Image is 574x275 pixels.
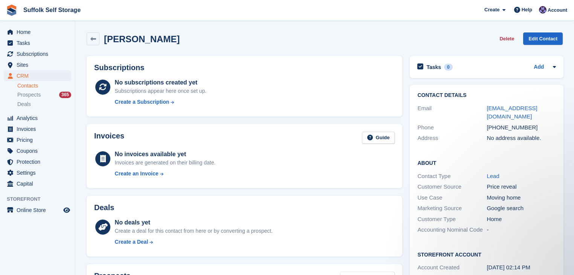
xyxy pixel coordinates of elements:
[6,5,17,16] img: stora-icon-8386f47178a22dfd0bd8f6a31ec36ba5ce8667c1dd55bd0f319d3a0aa187defe.svg
[496,32,517,45] button: Delete
[487,123,556,132] div: [PHONE_NUMBER]
[487,105,537,120] a: [EMAIL_ADDRESS][DOMAIN_NAME]
[523,32,563,45] a: Edit Contact
[17,205,62,215] span: Online Store
[417,204,487,213] div: Marketing Source
[4,49,71,59] a: menu
[534,63,544,72] a: Add
[94,132,124,144] h2: Invoices
[115,238,148,246] div: Create a Deal
[426,64,441,71] h2: Tasks
[115,170,159,178] div: Create an Invoice
[115,87,207,95] div: Subscriptions appear here once set up.
[104,34,180,44] h2: [PERSON_NAME]
[417,92,556,98] h2: Contact Details
[4,157,71,167] a: menu
[444,64,453,71] div: 0
[115,159,216,167] div: Invoices are generated on their billing date.
[17,27,62,37] span: Home
[7,195,75,203] span: Storefront
[115,218,273,227] div: No deals yet
[4,178,71,189] a: menu
[20,4,84,16] a: Suffolk Self Storage
[4,135,71,145] a: menu
[17,135,62,145] span: Pricing
[487,215,556,224] div: Home
[417,215,487,224] div: Customer Type
[362,132,395,144] a: Guide
[17,146,62,156] span: Coupons
[487,204,556,213] div: Google search
[62,206,71,215] a: Preview store
[59,92,71,98] div: 365
[115,150,216,159] div: No invoices available yet
[115,227,273,235] div: Create a deal for this contact from here or by converting a prospect.
[4,113,71,123] a: menu
[4,167,71,178] a: menu
[487,183,556,191] div: Price reveal
[17,124,62,134] span: Invoices
[548,6,567,14] span: Account
[17,100,71,108] a: Deals
[487,173,499,179] a: Lead
[487,194,556,202] div: Moving home
[522,6,532,14] span: Help
[17,91,71,99] a: Prospects 365
[417,263,487,272] div: Account Created
[417,226,487,234] div: Accounting Nominal Code
[417,123,487,132] div: Phone
[417,194,487,202] div: Use Case
[115,98,207,106] a: Create a Subscription
[417,159,556,166] h2: About
[17,157,62,167] span: Protection
[417,172,487,181] div: Contact Type
[94,63,395,72] h2: Subscriptions
[4,205,71,215] a: menu
[487,134,556,143] div: No address available.
[4,60,71,70] a: menu
[17,71,62,81] span: CRM
[417,183,487,191] div: Customer Source
[487,263,556,272] div: [DATE] 02:14 PM
[115,98,169,106] div: Create a Subscription
[4,71,71,81] a: menu
[539,6,547,14] img: Toby
[487,226,556,234] div: -
[17,82,71,89] a: Contacts
[115,238,273,246] a: Create a Deal
[17,91,41,98] span: Prospects
[4,124,71,134] a: menu
[484,6,499,14] span: Create
[17,60,62,70] span: Sites
[4,38,71,48] a: menu
[417,134,487,143] div: Address
[17,178,62,189] span: Capital
[17,167,62,178] span: Settings
[17,38,62,48] span: Tasks
[115,78,207,87] div: No subscriptions created yet
[417,250,556,258] h2: Storefront Account
[94,203,114,212] h2: Deals
[17,113,62,123] span: Analytics
[17,49,62,59] span: Subscriptions
[17,101,31,108] span: Deals
[115,170,216,178] a: Create an Invoice
[4,27,71,37] a: menu
[4,146,71,156] a: menu
[417,104,487,121] div: Email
